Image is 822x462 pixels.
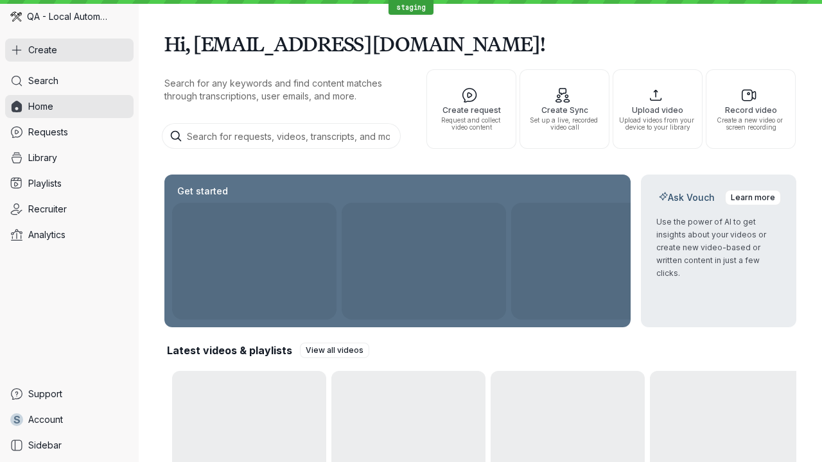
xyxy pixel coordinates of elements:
span: Recruiter [28,203,67,216]
span: Record video [712,106,790,114]
button: Create SyncSet up a live, recorded video call [520,69,609,149]
span: Sidebar [28,439,62,452]
a: Support [5,382,134,406]
a: Requests [5,121,134,144]
span: Learn more [731,191,775,204]
span: Library [28,151,57,164]
span: Playlists [28,177,62,190]
h2: Latest videos & playlists [167,343,292,357]
h1: Hi, [EMAIL_ADDRESS][DOMAIN_NAME]! [164,26,796,62]
span: Search [28,74,58,87]
span: QA - Local Automation [27,10,109,23]
span: s [13,413,21,426]
p: Search for any keywords and find content matches through transcriptions, user emails, and more. [164,77,403,103]
span: View all videos [306,344,363,357]
a: sAccount [5,408,134,431]
a: Search [5,69,134,92]
span: Set up a live, recorded video call [525,117,604,131]
a: Library [5,146,134,169]
span: Analytics [28,228,66,241]
span: Upload videos from your device to your library [618,117,697,131]
span: Create Sync [525,106,604,114]
button: Create requestRequest and collect video content [426,69,516,149]
span: Create a new video or screen recording [712,117,790,131]
span: Account [28,413,63,426]
a: Playlists [5,172,134,195]
a: View all videos [300,343,369,358]
a: Analytics [5,223,134,246]
a: Learn more [725,190,781,205]
a: Home [5,95,134,118]
button: Create [5,38,134,62]
p: Use the power of AI to get insights about your videos or create new video-based or written conten... [656,216,781,280]
span: Create [28,44,57,56]
span: Requests [28,126,68,139]
input: Search for requests, videos, transcripts, and more... [162,123,401,149]
button: Upload videoUpload videos from your device to your library [613,69,703,149]
h2: Get started [175,185,231,198]
span: Home [28,100,53,113]
span: Request and collect video content [432,117,511,131]
a: Recruiter [5,198,134,221]
div: QA - Local Automation [5,5,134,28]
button: Record videoCreate a new video or screen recording [706,69,796,149]
span: Support [28,388,62,400]
h2: Ask Vouch [656,191,717,204]
a: Sidebar [5,434,134,457]
img: QA - Local Automation avatar [10,11,22,22]
span: Upload video [618,106,697,114]
span: Create request [432,106,511,114]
